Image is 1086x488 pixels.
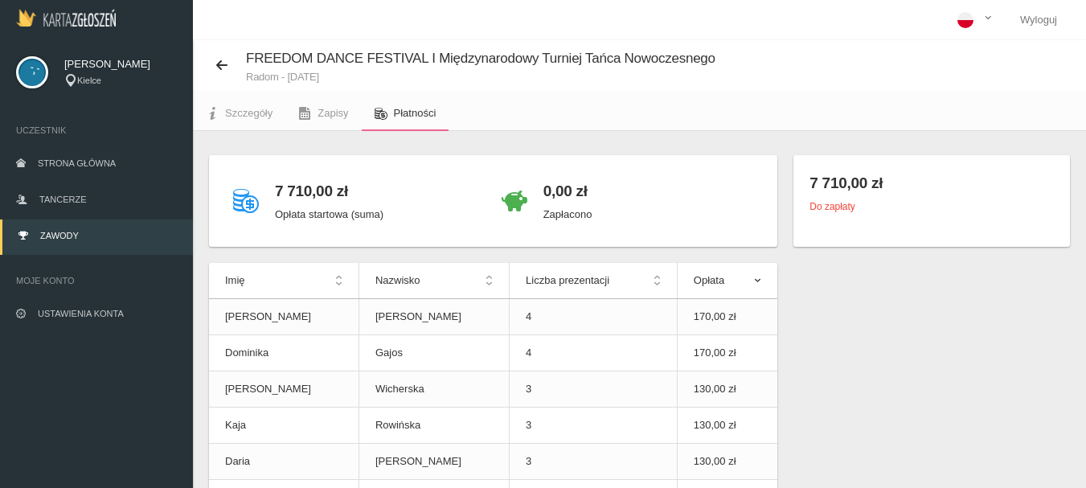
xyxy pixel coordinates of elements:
[677,408,777,444] td: 130,00 zł
[246,72,715,82] small: Radom - [DATE]
[359,408,509,444] td: Rowińska
[677,299,777,335] td: 170,00 zł
[510,408,678,444] td: 3
[809,201,854,212] small: Do zapłaty
[16,122,177,138] span: Uczestnik
[510,371,678,408] td: 3
[359,371,509,408] td: Wicherska
[64,74,177,88] div: Kielce
[16,56,48,88] img: svg
[209,263,359,299] th: Imię
[38,309,124,318] span: Ustawienia konta
[39,195,86,204] span: Tancerze
[510,263,678,299] th: Liczba prezentacji
[285,96,361,131] a: Zapisy
[225,107,273,119] span: Szczegóły
[677,444,777,480] td: 130,00 zł
[275,207,383,223] p: Opłata startowa (suma)
[359,335,509,371] td: Gajos
[318,107,348,119] span: Zapisy
[677,371,777,408] td: 130,00 zł
[246,51,715,66] span: FREEDOM DANCE FESTIVAL I Międzynarodowy Turniej Tańca Nowoczesnego
[275,179,383,203] h4: 7 710,00 zł
[510,335,678,371] td: 4
[677,263,777,299] th: Opłata
[209,444,359,480] td: Daria
[38,158,116,168] span: Strona główna
[677,335,777,371] td: 170,00 zł
[510,299,678,335] td: 4
[809,171,1054,195] h4: 7 710,00 zł
[510,444,678,480] td: 3
[64,56,177,72] span: [PERSON_NAME]
[40,231,79,240] span: Zawody
[209,299,359,335] td: [PERSON_NAME]
[16,9,116,27] img: Logo
[193,96,285,131] a: Szczegóły
[209,335,359,371] td: Dominika
[394,107,436,119] span: Płatności
[543,179,592,203] h4: 0,00 zł
[359,263,509,299] th: Nazwisko
[543,207,592,223] p: Zapłacono
[16,273,177,289] span: Moje konto
[359,444,509,480] td: [PERSON_NAME]
[359,299,509,335] td: [PERSON_NAME]
[209,371,359,408] td: [PERSON_NAME]
[362,96,449,131] a: Płatności
[209,408,359,444] td: Kaja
